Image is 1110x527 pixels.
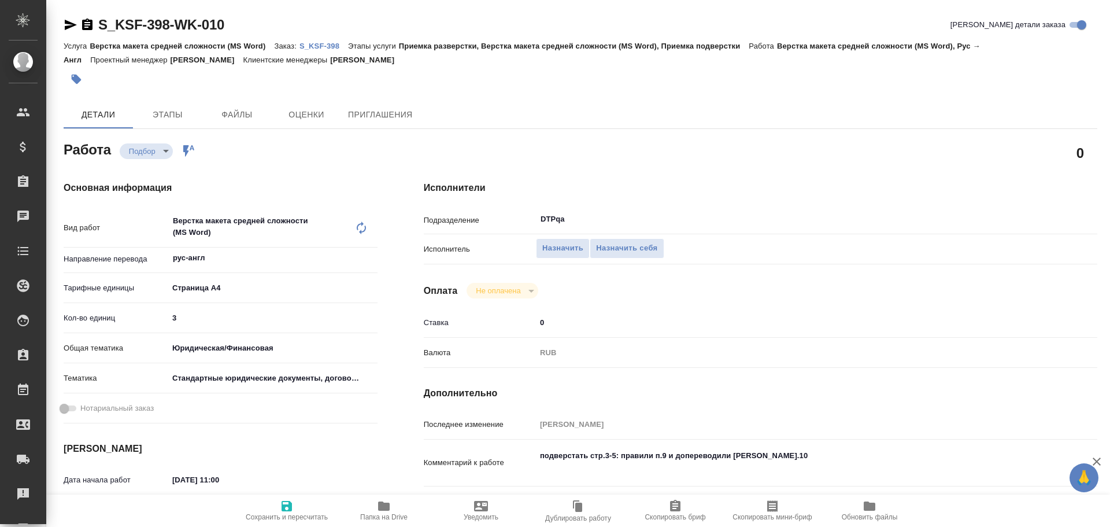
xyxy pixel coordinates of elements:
p: Подразделение [424,215,536,226]
p: Вид работ [64,222,168,234]
p: Дата начала работ [64,474,168,486]
p: [PERSON_NAME] [330,56,403,64]
p: Услуга [64,42,90,50]
h4: Оплата [424,284,458,298]
p: Комментарий к работе [424,457,536,469]
span: Назначить [542,242,583,255]
button: Добавить тэг [64,67,89,92]
h4: Дополнительно [424,386,1097,400]
p: Работа [749,42,777,50]
p: Приемка разверстки, Верстка макета средней сложности (MS Word), Приемка подверстки [399,42,749,50]
p: [PERSON_NAME] [171,56,243,64]
span: [PERSON_NAME] детали заказа [950,19,1065,31]
span: Этапы [140,108,195,122]
p: Исполнитель [424,244,536,255]
p: Валюта [424,347,536,359]
p: Проектный менеджер [90,56,170,64]
button: Обновить файлы [821,495,918,527]
span: Скопировать мини-бриф [732,513,812,521]
button: Не оплачена [472,286,524,296]
span: Обновить файлы [842,513,898,521]
div: Юридическая/Финансовая [168,338,378,358]
button: Уведомить [432,495,530,527]
button: Скопировать ссылку для ЯМессенджера [64,18,77,32]
div: RUB [536,343,1041,363]
textarea: подверстать стр.3-5: правили п.9 и допереводили [PERSON_NAME].10 [536,446,1041,477]
span: Нотариальный заказ [80,403,154,414]
h4: [PERSON_NAME] [64,442,378,456]
span: Уведомить [464,513,498,521]
button: Open [371,257,373,259]
div: Подбор [120,143,173,159]
p: Верстка макета средней сложности (MS Word) [90,42,274,50]
a: S_KSF-398-WK-010 [98,17,224,32]
p: S_KSF-398 [299,42,348,50]
div: Страница А4 [168,278,378,298]
input: Пустое поле [536,416,1041,433]
div: Подбор [467,283,538,298]
button: Скопировать бриф [627,495,724,527]
button: Назначить себя [590,238,664,259]
button: Папка на Drive [335,495,432,527]
button: 🙏 [1070,463,1098,492]
input: ✎ Введи что-нибудь [168,309,378,326]
span: Дублировать работу [545,514,611,522]
h2: 0 [1076,143,1084,163]
p: Заказ: [274,42,299,50]
button: Подбор [125,146,159,156]
input: ✎ Введи что-нибудь [536,314,1041,331]
button: Open [1035,218,1037,220]
div: Стандартные юридические документы, договоры, уставы [168,368,378,388]
p: Ставка [424,317,536,329]
span: Файлы [209,108,265,122]
span: Назначить себя [596,242,657,255]
span: Папка на Drive [360,513,408,521]
p: Кол-во единиц [64,312,168,324]
button: Скопировать ссылку [80,18,94,32]
p: Тематика [64,373,168,384]
h4: Исполнители [424,181,1097,195]
textarea: /Clients/Красфарма/Orders/S_KSF-398/DTP/S_KSF-398-WK-010 [536,493,1041,513]
span: Приглашения [348,108,413,122]
span: 🙏 [1074,466,1094,490]
h2: Работа [64,138,111,159]
p: Общая тематика [64,342,168,354]
input: ✎ Введи что-нибудь [168,471,269,488]
button: Скопировать мини-бриф [724,495,821,527]
span: Скопировать бриф [645,513,705,521]
button: Назначить [536,238,590,259]
p: Направление перевода [64,253,168,265]
p: Этапы услуги [348,42,399,50]
p: Клиентские менеджеры [243,56,331,64]
a: S_KSF-398 [299,40,348,50]
button: Сохранить и пересчитать [238,495,335,527]
h4: Основная информация [64,181,378,195]
span: Сохранить и пересчитать [246,513,328,521]
button: Дублировать работу [530,495,627,527]
p: Последнее изменение [424,419,536,430]
span: Детали [71,108,126,122]
p: Тарифные единицы [64,282,168,294]
span: Оценки [279,108,334,122]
